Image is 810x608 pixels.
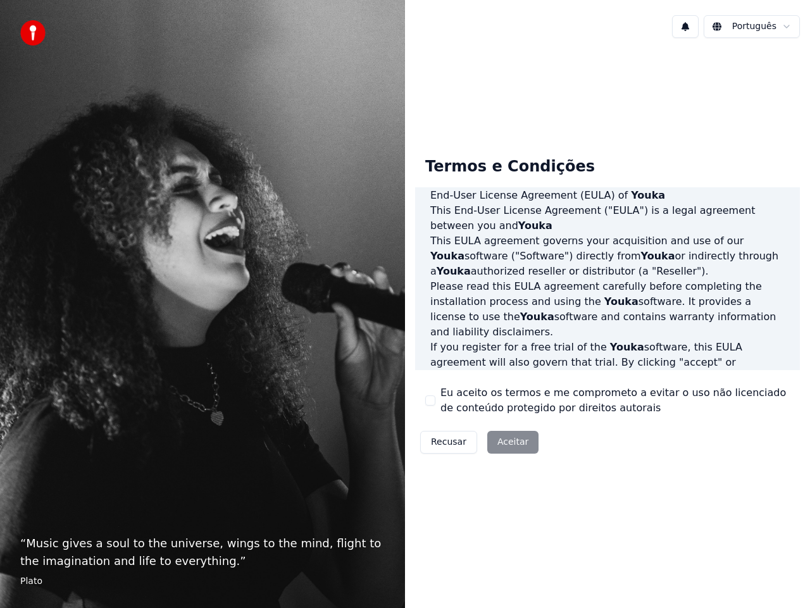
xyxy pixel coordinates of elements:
[20,575,385,588] footer: Plato
[420,431,477,454] button: Recusar
[430,233,785,279] p: This EULA agreement governs your acquisition and use of our software ("Software") directly from o...
[604,295,639,307] span: Youka
[430,188,785,203] h3: End-User License Agreement (EULA) of
[430,250,464,262] span: Youka
[520,311,554,323] span: Youka
[20,535,385,570] p: “ Music gives a soul to the universe, wings to the mind, flight to the imagination and life to ev...
[430,203,785,233] p: This End-User License Agreement ("EULA") is a legal agreement between you and
[440,385,790,416] label: Eu aceito os termos e me comprometo a evitar o uso não licenciado de conteúdo protegido por direi...
[518,220,552,232] span: Youka
[631,189,665,201] span: Youka
[430,340,785,416] p: If you register for a free trial of the software, this EULA agreement will also govern that trial...
[610,341,644,353] span: Youka
[20,20,46,46] img: youka
[437,265,471,277] span: Youka
[430,279,785,340] p: Please read this EULA agreement carefully before completing the installation process and using th...
[641,250,675,262] span: Youka
[415,147,605,187] div: Termos e Condições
